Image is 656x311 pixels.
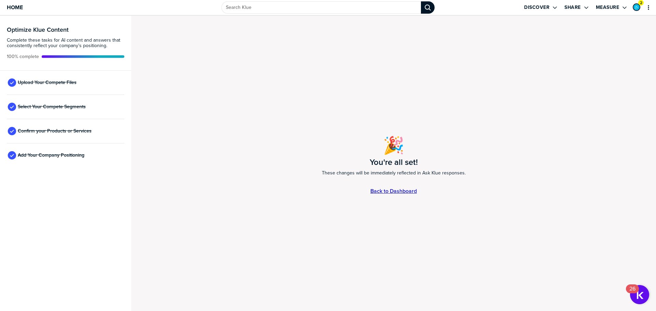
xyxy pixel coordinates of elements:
[383,133,404,158] span: 🎉
[18,153,84,158] span: Add Your Company Positioning
[596,4,619,11] label: Measure
[7,4,23,10] span: Home
[7,54,39,59] span: Active
[370,158,418,166] h1: You're all set!
[633,3,640,11] div: Jacob Salazar
[18,128,92,134] span: Confirm your Products or Services
[564,4,581,11] label: Share
[322,169,466,177] span: These changes will be immediately reflected in Ask Klue responses.
[629,289,635,298] div: 26
[421,1,435,14] div: Search Klue
[630,285,649,304] button: Open Resource Center, 26 new notifications
[7,27,124,33] h3: Optimize Klue Content
[18,104,86,110] span: Select Your Compete Segments
[370,188,417,194] a: Back to Dashboard
[18,80,77,85] span: Upload Your Compete Files
[221,1,421,14] input: Search Klue
[7,38,124,48] span: Complete these tasks for AI content and answers that consistently reflect your company’s position...
[633,4,640,10] img: cc4e7c2526388b955dadcd33036ae87c-sml.png
[632,3,641,12] a: Edit Profile
[640,0,642,5] span: 2
[524,4,549,11] label: Discover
